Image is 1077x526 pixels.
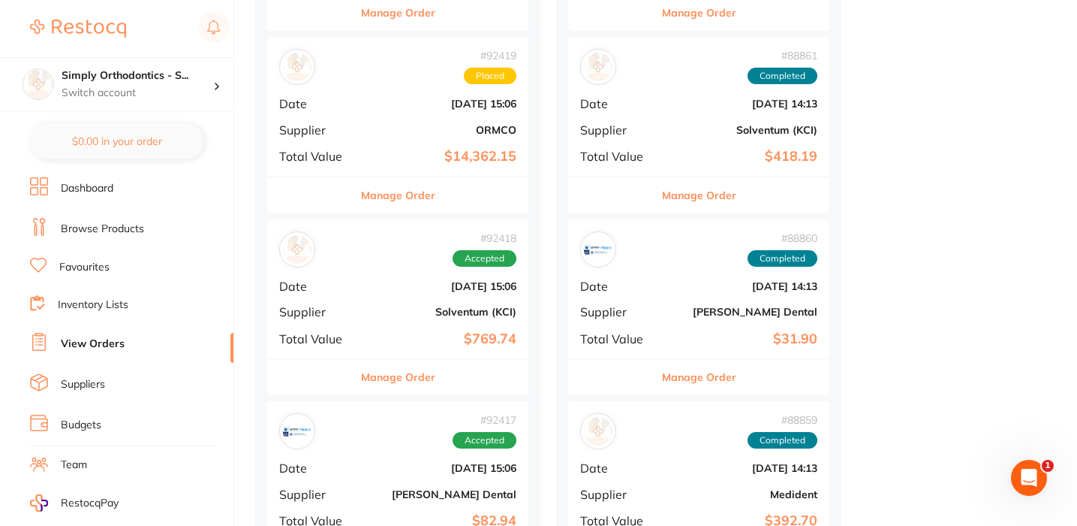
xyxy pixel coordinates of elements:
span: # 88861 [748,50,817,62]
button: Manage Order [361,177,435,213]
img: Restocq Logo [30,20,126,38]
span: Date [580,461,655,475]
span: # 92419 [464,50,516,62]
span: # 92418 [453,232,516,244]
img: ORMCO [283,53,311,81]
span: Supplier [580,123,655,137]
span: Date [279,461,354,475]
button: Manage Order [361,359,435,395]
img: Erskine Dental [283,417,311,446]
iframe: Intercom live chat [1011,460,1047,496]
img: Medident [584,417,612,446]
b: [DATE] 14:13 [667,98,817,110]
div: Solventum (KCI)#92418AcceptedDate[DATE] 15:06SupplierSolventum (KCI)Total Value$769.74Manage Order [267,219,528,396]
span: Date [279,280,354,293]
b: [DATE] 15:06 [366,462,516,474]
a: Restocq Logo [30,11,126,46]
img: Simply Orthodontics - Sunbury [23,69,53,99]
a: RestocqPay [30,494,119,512]
b: [DATE] 15:06 [366,280,516,292]
img: RestocqPay [30,494,48,512]
b: Solventum (KCI) [366,306,516,318]
span: Date [580,280,655,293]
b: $769.74 [366,331,516,347]
h4: Simply Orthodontics - Sunbury [62,68,213,83]
b: $418.19 [667,149,817,165]
span: # 88860 [748,232,817,244]
b: ORMCO [366,124,516,136]
span: Total Value [279,150,354,163]
img: Solventum (KCI) [584,53,612,81]
span: Supplier [580,488,655,501]
b: [PERSON_NAME] Dental [366,488,516,500]
span: Supplier [279,488,354,501]
a: Favourites [59,260,110,275]
a: View Orders [61,337,125,352]
a: Team [61,458,87,473]
img: Solventum (KCI) [283,235,311,264]
span: Completed [748,68,817,84]
span: Supplier [580,305,655,319]
span: Supplier [279,305,354,319]
span: Total Value [279,332,354,346]
span: Completed [748,432,817,449]
span: Completed [748,250,817,267]
b: Medident [667,488,817,500]
img: Erskine Dental [584,235,612,264]
span: # 92417 [453,414,516,426]
span: Total Value [580,332,655,346]
b: [DATE] 15:06 [366,98,516,110]
div: ORMCO#92419PlacedDate[DATE] 15:06SupplierORMCOTotal Value$14,362.15Manage Order [267,37,528,213]
span: # 88859 [748,414,817,426]
a: Suppliers [61,377,105,392]
span: Date [279,97,354,110]
span: Total Value [580,150,655,163]
a: Browse Products [61,222,144,237]
b: Solventum (KCI) [667,124,817,136]
span: Accepted [453,250,516,267]
span: Date [580,97,655,110]
a: Inventory Lists [58,298,128,313]
button: Manage Order [662,359,736,395]
b: [DATE] 14:13 [667,462,817,474]
b: [DATE] 14:13 [667,280,817,292]
a: Budgets [61,418,101,433]
span: Accepted [453,432,516,449]
a: Dashboard [61,181,113,196]
b: $14,362.15 [366,149,516,165]
b: [PERSON_NAME] Dental [667,306,817,318]
span: RestocqPay [61,496,119,511]
span: Placed [464,68,516,84]
button: Manage Order [662,177,736,213]
span: Supplier [279,123,354,137]
button: $0.00 in your order [30,123,203,159]
b: $31.90 [667,331,817,347]
p: Switch account [62,86,213,101]
span: 1 [1042,460,1054,472]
